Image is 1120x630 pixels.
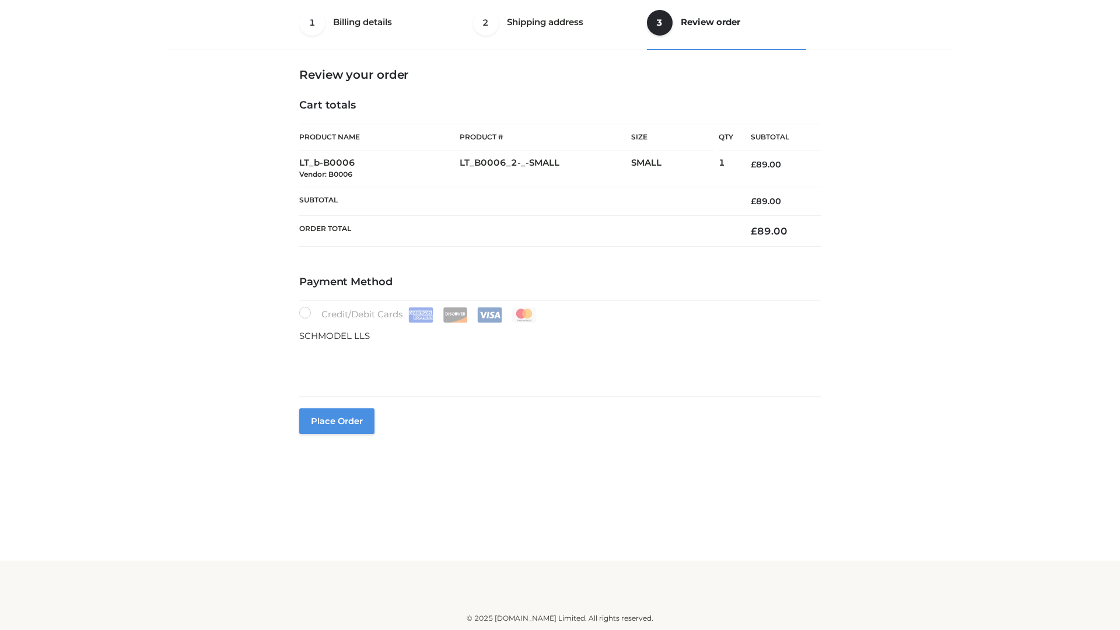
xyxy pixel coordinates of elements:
[751,196,756,206] span: £
[299,99,821,112] h4: Cart totals
[460,124,631,150] th: Product #
[719,124,733,150] th: Qty
[299,170,352,178] small: Vendor: B0006
[299,276,821,289] h4: Payment Method
[297,341,818,383] iframe: Secure payment input frame
[299,124,460,150] th: Product Name
[299,216,733,247] th: Order Total
[299,408,374,434] button: Place order
[733,124,821,150] th: Subtotal
[299,328,821,344] p: SCHMODEL LLS
[299,150,460,187] td: LT_b-B0006
[719,150,733,187] td: 1
[477,307,502,323] img: Visa
[631,124,713,150] th: Size
[631,150,719,187] td: SMALL
[460,150,631,187] td: LT_B0006_2-_-SMALL
[512,307,537,323] img: Mastercard
[443,307,468,323] img: Discover
[751,225,787,237] bdi: 89.00
[173,612,947,624] div: © 2025 [DOMAIN_NAME] Limited. All rights reserved.
[299,307,538,323] label: Credit/Debit Cards
[408,307,433,323] img: Amex
[751,159,781,170] bdi: 89.00
[299,187,733,215] th: Subtotal
[751,196,781,206] bdi: 89.00
[299,68,821,82] h3: Review your order
[751,159,756,170] span: £
[751,225,757,237] span: £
